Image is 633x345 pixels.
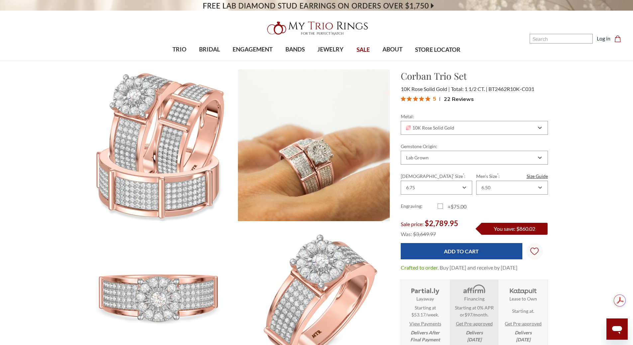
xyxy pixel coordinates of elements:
span: ENGAGEMENT [233,45,272,54]
span: 10K Rose Solid Gold [406,125,455,130]
strong: Lease to Own [509,295,537,302]
img: My Trio Rings [264,18,370,39]
a: STORE LOCATOR [409,39,467,61]
span: Starting at . [512,307,534,314]
strong: Financing [464,295,484,302]
em: Delivers After Final Payment [410,329,440,343]
span: BT2462R10K-C031 [488,86,534,92]
a: BRIDAL [193,39,226,60]
input: Search and use arrows or TAB to navigate results [530,34,593,43]
h1: Corban Trio Set [401,69,548,83]
button: submenu toggle [389,60,396,61]
span: ABOUT [382,45,402,54]
span: $3,649.97 [413,231,436,237]
input: Add to Cart [401,243,522,259]
label: Men's Size : [476,173,548,180]
span: JEWELRY [317,45,344,54]
label: +$75.00 [438,203,475,211]
span: Starting at 0% APR or /month. [452,304,496,318]
span: Was: [401,231,412,237]
span: Sale price: [401,221,424,227]
span: STORE LOCATOR [415,45,461,54]
span: 5 [433,94,436,103]
a: Wish Lists [526,243,543,260]
span: $97 [465,312,473,317]
span: Total: 1 1/2 CT. [451,86,487,92]
img: Photo of Corban 1 1/2 ct tw. Lab Grown Diamond Round Cluster Trio Set 10K Rose Gold [BT2462R-C031] [238,69,390,221]
span: You save: $860.02 [494,225,535,232]
a: ENGAGEMENT [226,39,279,60]
a: Get Pre-approved [505,320,542,327]
svg: cart.cart_preview [614,36,621,42]
button: Rated 5 out of 5 stars from 22 reviews. Jump to reviews. [401,94,474,104]
button: submenu toggle [292,60,298,61]
div: Combobox [401,181,472,195]
button: submenu toggle [206,60,213,61]
img: Layaway [410,284,441,295]
label: [DEMOGRAPHIC_DATA]' Size : [401,173,472,180]
a: JEWELRY [311,39,350,60]
a: My Trio Rings [183,18,449,39]
img: Photo of Corban 1 1/2 ct tw. Lab Grown Diamond Round Cluster Trio Set 10K Rose Gold [BT2462R-C031] [86,69,238,221]
em: Delivers [466,329,483,343]
svg: Wish Lists [530,226,539,276]
dd: Buy [DATE] and receive by [DATE] [440,264,517,272]
div: 6.50 [481,185,490,190]
span: 22 Reviews [444,94,474,104]
iframe: Button to launch messaging window [606,318,628,340]
span: BRIDAL [199,45,220,54]
span: TRIO [172,45,186,54]
span: [DATE] [467,337,481,342]
a: Get Pre-approved [456,320,493,327]
a: Cart with 0 items [614,35,625,43]
button: submenu toggle [327,60,334,61]
button: submenu toggle [176,60,183,61]
span: [DATE] [516,337,530,342]
span: 10K Rose Solid Gold [401,86,450,92]
button: submenu toggle [249,60,256,61]
a: BANDS [279,39,311,60]
a: Size Guide [527,173,548,180]
div: Lab Grown [406,155,429,160]
label: Engraving: [401,203,438,211]
em: Delivers [515,329,532,343]
div: Combobox [401,151,548,165]
div: Combobox [401,121,548,135]
label: Gemstone Origin: [401,143,548,150]
a: View Payments [409,320,441,327]
a: ABOUT [376,39,409,60]
dt: Crafted to order. [401,264,439,272]
div: Combobox [476,181,548,195]
a: SALE [350,39,376,61]
span: SALE [357,45,370,54]
span: Starting at $53.17/week. [411,304,439,318]
strong: Layaway [416,295,434,302]
img: Katapult [508,284,539,295]
span: BANDS [285,45,305,54]
a: TRIO [166,39,193,60]
a: Log in [597,35,610,43]
img: Affirm [459,284,489,295]
label: Metal: [401,113,548,120]
div: 6.75 [406,185,415,190]
span: $2,789.95 [425,219,458,228]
